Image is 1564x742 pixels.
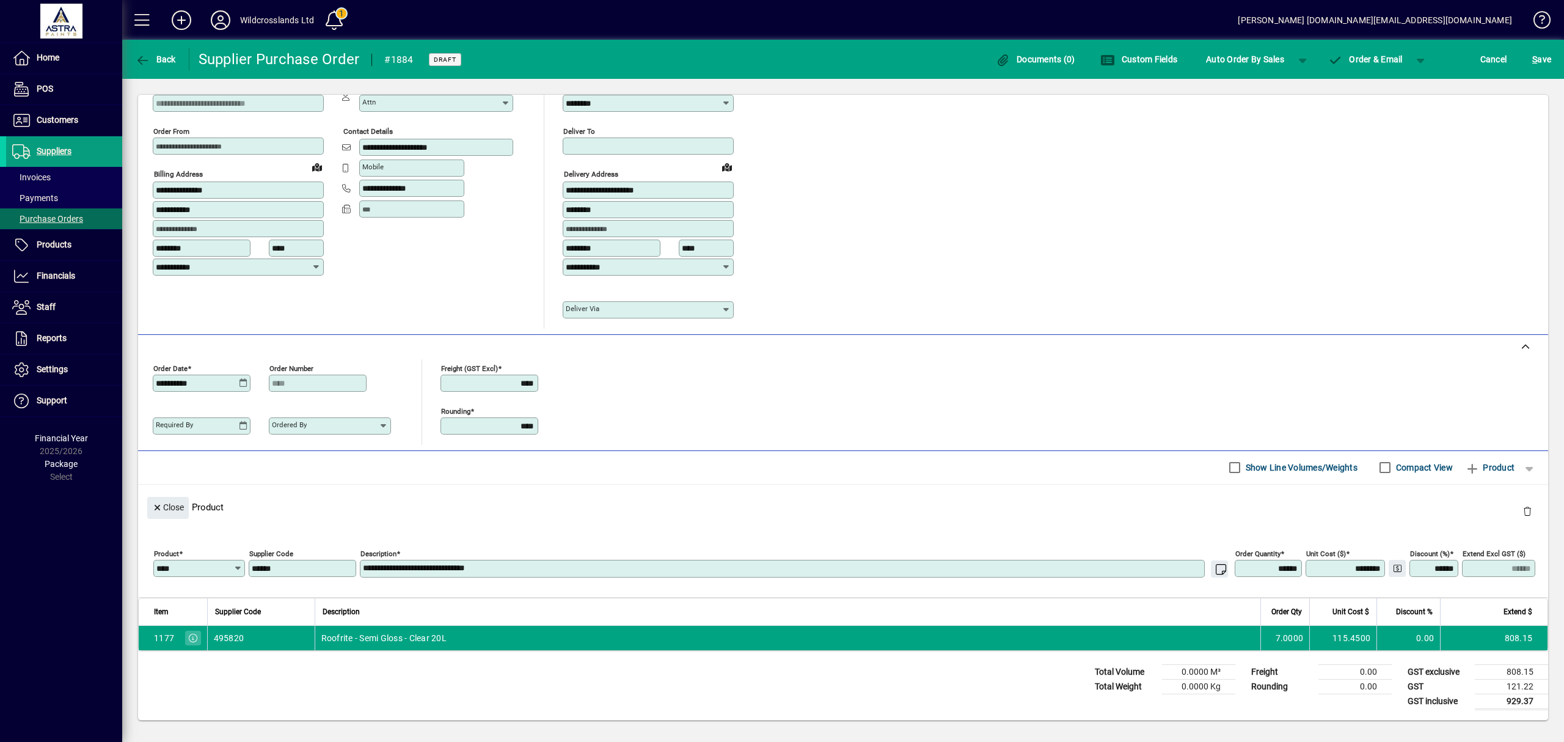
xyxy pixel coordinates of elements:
button: Documents (0) [993,48,1078,70]
button: Back [132,48,179,70]
a: Financials [6,261,122,292]
button: Custom Fields [1097,48,1180,70]
button: Close [147,497,189,519]
mat-label: Attn [362,98,376,106]
div: 1177 [154,632,174,644]
a: Reports [6,323,122,354]
span: Purchase Orders [12,214,83,224]
button: Change Price Levels [1389,560,1406,577]
td: Rounding [1245,679,1318,694]
td: 929.37 [1475,694,1548,709]
button: Order & Email [1322,48,1409,70]
td: 115.4500 [1309,626,1376,650]
a: Settings [6,354,122,385]
button: Add [162,9,201,31]
div: [PERSON_NAME] [DOMAIN_NAME][EMAIL_ADDRESS][DOMAIN_NAME] [1238,10,1512,30]
td: 495820 [207,626,315,650]
app-page-header-button: Delete [1513,505,1542,516]
mat-label: Unit Cost ($) [1306,549,1346,557]
button: Product [1459,457,1521,479]
label: Compact View [1394,461,1453,474]
span: POS [37,84,53,94]
span: Payments [12,193,58,203]
span: Back [135,54,176,64]
mat-label: Order Quantity [1235,549,1281,557]
div: Product [138,485,1548,529]
span: Auto Order By Sales [1206,50,1284,69]
mat-label: Order from [153,127,189,136]
a: Staff [6,292,122,323]
button: Auto Order By Sales [1200,48,1290,70]
app-page-header-button: Close [144,501,192,512]
mat-label: Order date [153,364,188,372]
span: Invoices [12,172,51,182]
mat-label: Supplier Code [249,549,293,557]
a: Home [6,43,122,73]
span: Financials [37,271,75,281]
div: Wildcrosslands Ltd [240,10,314,30]
span: Description [323,605,360,619]
mat-label: Product [154,549,179,557]
a: Support [6,386,122,416]
a: Products [6,230,122,260]
span: Custom Fields [1100,54,1177,64]
span: Financial Year [35,433,88,443]
a: Knowledge Base [1524,2,1549,42]
a: Invoices [6,167,122,188]
td: Total Weight [1089,679,1162,694]
button: Delete [1513,497,1542,526]
span: Roofrite - Semi Gloss - Clear 20L [321,632,447,644]
td: 0.00 [1318,664,1392,679]
td: 0.00 [1376,626,1440,650]
span: Cancel [1480,50,1507,69]
mat-label: Discount (%) [1410,549,1450,557]
span: Package [45,459,78,469]
mat-label: Order number [269,364,313,372]
button: Profile [201,9,240,31]
span: Suppliers [37,146,71,156]
div: Supplier Purchase Order [199,50,360,69]
td: 808.15 [1475,664,1548,679]
app-page-header-button: Back [122,48,189,70]
mat-label: Required by [156,421,193,429]
td: 0.0000 M³ [1162,664,1235,679]
mat-label: Extend excl GST ($) [1463,549,1526,557]
button: Cancel [1477,48,1510,70]
a: POS [6,74,122,105]
mat-label: Freight (GST excl) [441,364,498,372]
td: Freight [1245,664,1318,679]
mat-label: Deliver To [563,127,595,136]
td: 808.15 [1440,626,1548,650]
a: Payments [6,188,122,208]
span: Staff [37,302,56,312]
div: #1884 [384,50,413,70]
mat-label: Description [360,549,396,557]
a: Customers [6,105,122,136]
td: 7.0000 [1260,626,1309,650]
span: S [1532,54,1537,64]
span: Home [37,53,59,62]
a: Purchase Orders [6,208,122,229]
td: 121.22 [1475,679,1548,694]
span: Order & Email [1328,54,1403,64]
span: Extend $ [1504,605,1532,619]
span: Support [37,395,67,405]
span: Discount % [1396,605,1433,619]
td: GST [1401,679,1475,694]
span: Unit Cost $ [1332,605,1369,619]
span: Supplier Code [215,605,261,619]
a: View on map [307,157,327,177]
span: Product [1465,458,1515,477]
a: View on map [717,157,737,177]
label: Show Line Volumes/Weights [1243,461,1358,474]
span: Products [37,240,71,249]
span: Order Qty [1271,605,1302,619]
span: Close [152,498,184,518]
span: Reports [37,333,67,343]
td: 0.00 [1318,679,1392,694]
span: Draft [434,56,456,64]
span: Item [154,605,169,619]
span: Customers [37,115,78,125]
td: Total Volume [1089,664,1162,679]
span: Settings [37,364,68,374]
